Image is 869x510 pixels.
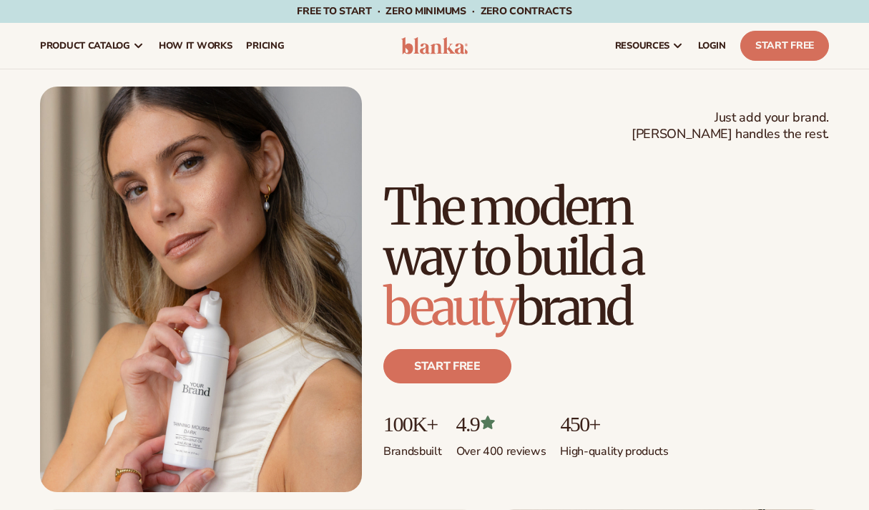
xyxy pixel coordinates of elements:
span: Free to start · ZERO minimums · ZERO contracts [297,4,571,18]
span: product catalog [40,40,130,52]
a: LOGIN [691,23,733,69]
img: Female holding tanning mousse. [40,87,362,492]
p: Brands built [383,436,442,459]
a: product catalog [33,23,152,69]
span: pricing [246,40,284,52]
p: 4.9 [456,412,546,436]
a: resources [608,23,691,69]
span: How It Works [159,40,232,52]
p: 450+ [560,412,668,436]
a: pricing [239,23,291,69]
span: beauty [383,275,516,338]
a: How It Works [152,23,240,69]
h1: The modern way to build a brand [383,182,829,332]
span: resources [615,40,669,52]
p: 100K+ [383,412,442,436]
p: Over 400 reviews [456,436,546,459]
p: High-quality products [560,436,668,459]
a: Start Free [740,31,829,61]
a: Start free [383,349,511,383]
span: Just add your brand. [PERSON_NAME] handles the rest. [632,109,829,143]
span: LOGIN [698,40,726,52]
img: logo [401,37,468,54]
